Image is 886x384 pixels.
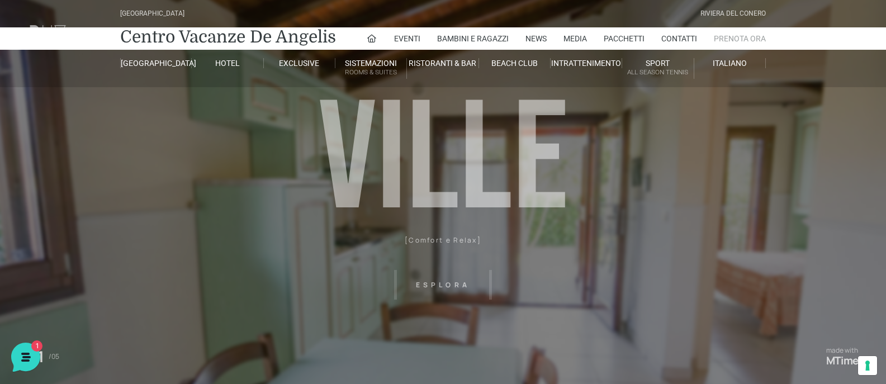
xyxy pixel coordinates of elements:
a: Ristoranti & Bar [407,58,478,68]
span: Le tue conversazioni [18,89,95,98]
input: Cerca un articolo... [25,210,183,221]
p: Home [34,297,53,307]
button: 1Messaggi [78,281,146,307]
a: News [525,27,547,50]
a: Exclusive [264,58,335,68]
a: Beach Club [479,58,551,68]
a: Centro Vacanze De Angelis [120,26,336,48]
span: Italiano [713,59,747,68]
p: Messaggi [97,297,127,307]
span: Trova una risposta [18,186,87,195]
span: [PERSON_NAME] [47,107,174,118]
a: Hotel [192,58,263,68]
div: [GEOGRAPHIC_DATA] [120,8,184,19]
span: Inizia una conversazione [73,148,165,157]
p: La nostra missione è rendere la tua esperienza straordinaria! [9,49,188,72]
a: [PERSON_NAME]Ciao! Benvenuto al [GEOGRAPHIC_DATA]! Come posso aiutarti!2 min fa1 [13,103,210,136]
a: Contatti [661,27,697,50]
a: [GEOGRAPHIC_DATA] [120,58,192,68]
button: Aiuto [146,281,215,307]
button: Le tue preferenze relative al consenso per le tecnologie di tracciamento [858,356,877,375]
p: 2 min fa [181,107,206,117]
small: All Season Tennis [622,67,693,78]
a: Media [563,27,587,50]
img: light [18,108,40,131]
span: 1 [112,280,120,288]
h2: Ciao da De Angelis Resort 👋 [9,9,188,45]
iframe: Customerly Messenger Launcher [9,340,42,374]
a: Intrattenimento [551,58,622,68]
p: Aiuto [172,297,188,307]
a: SportAll Season Tennis [622,58,694,79]
a: Eventi [394,27,420,50]
a: Bambini e Ragazzi [437,27,509,50]
span: 1 [195,121,206,132]
button: Inizia una conversazione [18,141,206,163]
a: Italiano [694,58,766,68]
a: Apri Centro Assistenza [119,186,206,195]
a: Pacchetti [604,27,645,50]
p: Ciao! Benvenuto al [GEOGRAPHIC_DATA]! Come posso aiutarti! [47,121,174,132]
a: [DEMOGRAPHIC_DATA] tutto [100,89,206,98]
a: Prenota Ora [714,27,766,50]
small: Rooms & Suites [335,67,406,78]
a: SistemazioniRooms & Suites [335,58,407,79]
button: Home [9,281,78,307]
div: Riviera Del Conero [700,8,766,19]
